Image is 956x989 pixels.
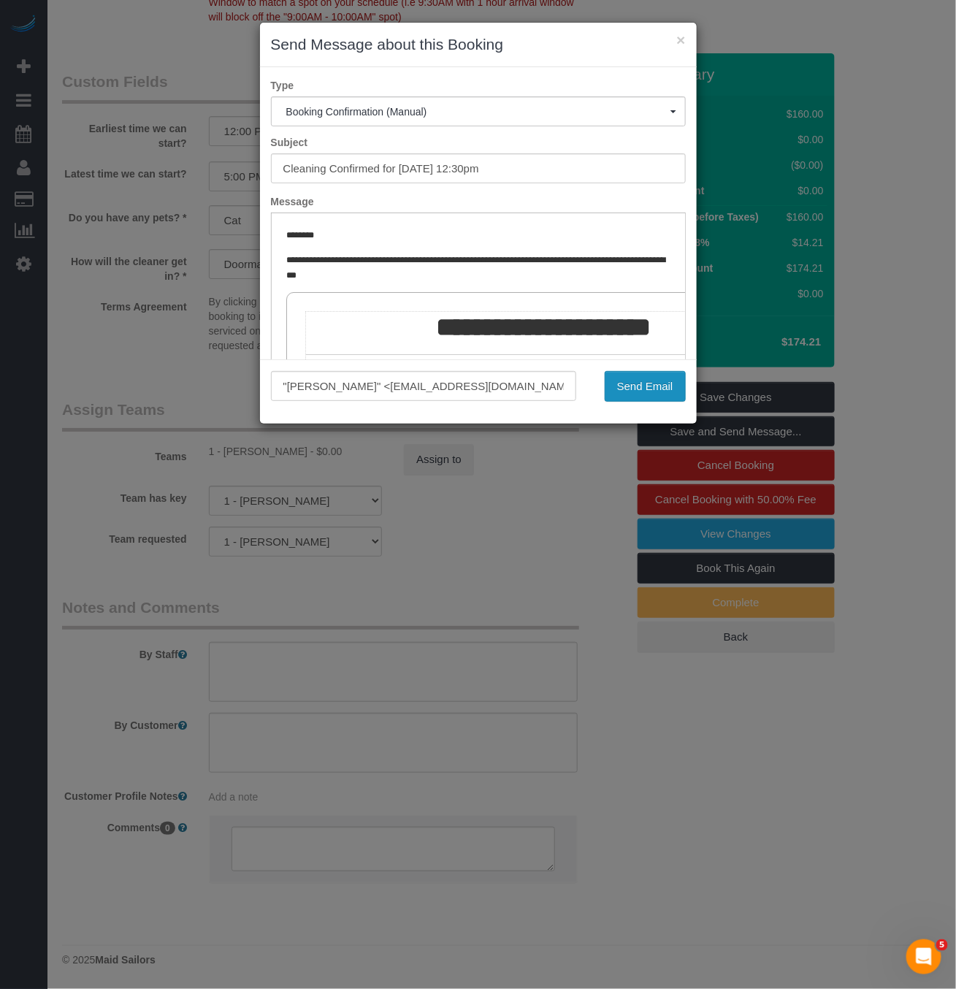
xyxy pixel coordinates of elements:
[676,32,685,47] button: ×
[271,96,686,126] button: Booking Confirmation (Manual)
[271,153,686,183] input: Subject
[906,939,941,974] iframe: Intercom live chat
[271,34,686,56] h3: Send Message about this Booking
[272,213,685,441] iframe: Rich Text Editor, editor1
[936,939,948,951] span: 5
[260,78,697,93] label: Type
[260,194,697,209] label: Message
[605,371,686,402] button: Send Email
[286,106,670,118] span: Booking Confirmation (Manual)
[260,135,697,150] label: Subject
